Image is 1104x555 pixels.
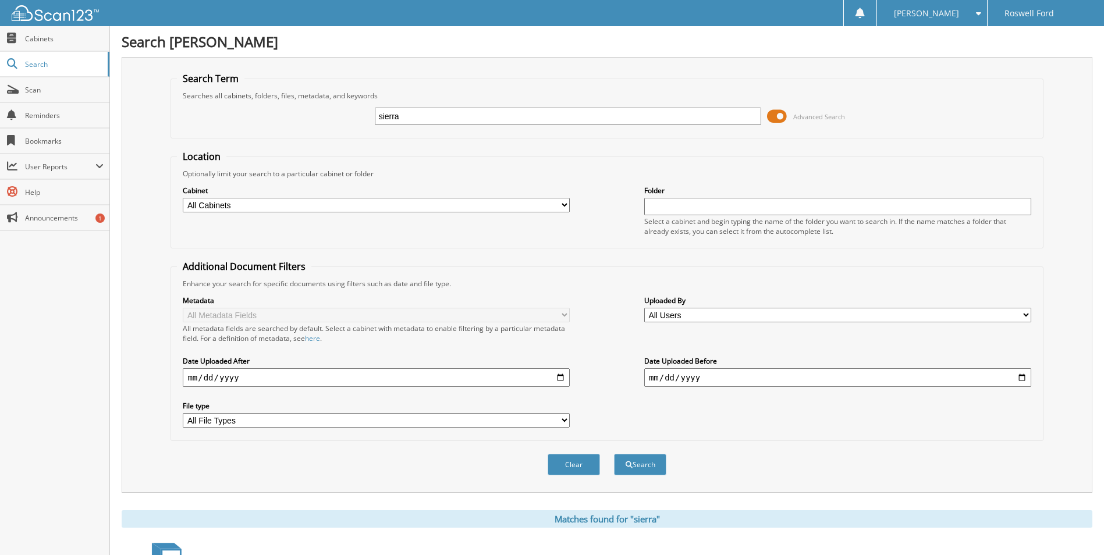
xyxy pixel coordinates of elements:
label: Cabinet [183,186,570,195]
div: Searches all cabinets, folders, files, metadata, and keywords [177,91,1036,101]
label: Uploaded By [644,296,1031,305]
div: 1 [95,214,105,223]
div: Enhance your search for specific documents using filters such as date and file type. [177,279,1036,289]
input: start [183,368,570,387]
label: Date Uploaded After [183,356,570,366]
span: Help [25,187,104,197]
legend: Location [177,150,226,163]
span: Bookmarks [25,136,104,146]
div: Optionally limit your search to a particular cabinet or folder [177,169,1036,179]
span: Reminders [25,111,104,120]
label: Metadata [183,296,570,305]
legend: Additional Document Filters [177,260,311,273]
span: Roswell Ford [1004,10,1054,17]
span: Advanced Search [793,112,845,121]
label: Folder [644,186,1031,195]
label: Date Uploaded Before [644,356,1031,366]
div: Select a cabinet and begin typing the name of the folder you want to search in. If the name match... [644,216,1031,236]
div: All metadata fields are searched by default. Select a cabinet with metadata to enable filtering b... [183,323,570,343]
span: User Reports [25,162,95,172]
span: Announcements [25,213,104,223]
img: scan123-logo-white.svg [12,5,99,21]
span: Scan [25,85,104,95]
input: end [644,368,1031,387]
span: Search [25,59,102,69]
label: File type [183,401,570,411]
h1: Search [PERSON_NAME] [122,32,1092,51]
span: Cabinets [25,34,104,44]
span: [PERSON_NAME] [894,10,959,17]
button: Clear [548,454,600,475]
legend: Search Term [177,72,244,85]
a: here [305,333,320,343]
button: Search [614,454,666,475]
div: Matches found for "sierra" [122,510,1092,528]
